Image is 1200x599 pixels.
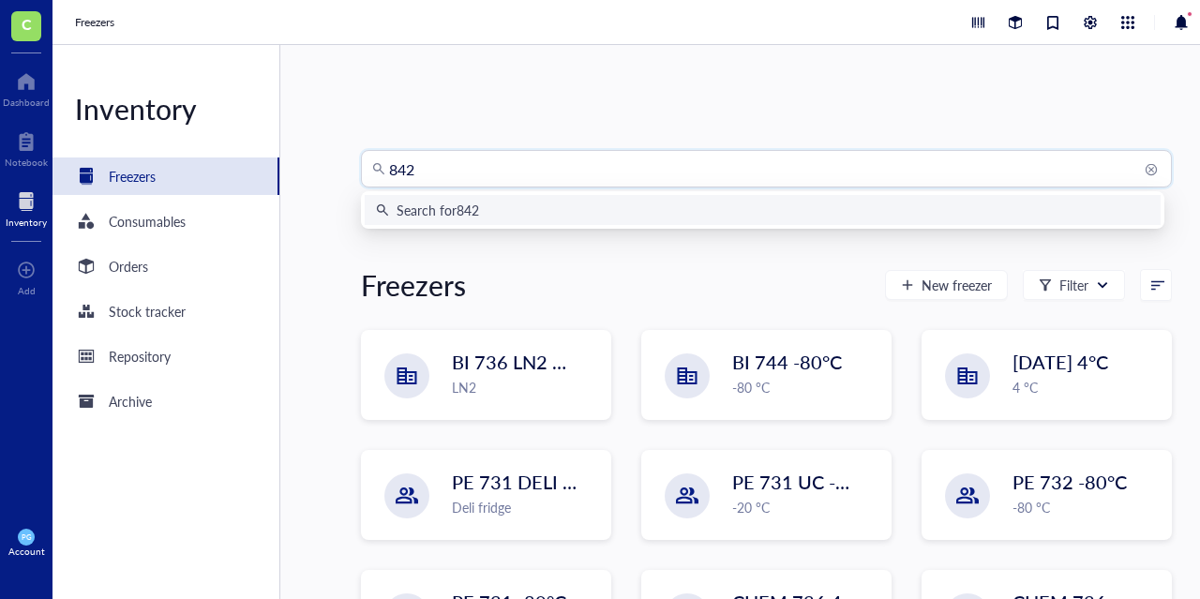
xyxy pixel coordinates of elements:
[885,270,1008,300] button: New freezer
[52,292,279,330] a: Stock tracker
[361,266,466,304] div: Freezers
[452,377,599,397] div: LN2
[52,90,279,127] div: Inventory
[732,349,842,375] span: BI 744 -80°C
[109,211,186,232] div: Consumables
[397,200,479,220] div: Search for 842
[5,157,48,168] div: Notebook
[452,497,599,517] div: Deli fridge
[1012,349,1108,375] span: [DATE] 4°C
[452,469,586,495] span: PE 731 DELI 4C
[732,497,879,517] div: -20 °C
[452,349,600,375] span: BI 736 LN2 Chest
[922,277,992,292] span: New freezer
[75,13,118,32] a: Freezers
[8,546,45,557] div: Account
[22,532,31,541] span: PG
[1059,275,1088,295] div: Filter
[52,382,279,420] a: Archive
[109,346,171,367] div: Repository
[6,187,47,228] a: Inventory
[22,12,32,36] span: C
[1012,377,1160,397] div: 4 °C
[732,469,877,495] span: PE 731 UC -20°C
[109,301,186,322] div: Stock tracker
[3,67,50,108] a: Dashboard
[52,337,279,375] a: Repository
[1012,497,1160,517] div: -80 °C
[52,202,279,240] a: Consumables
[52,247,279,285] a: Orders
[1012,469,1127,495] span: PE 732 -80°C
[109,256,148,277] div: Orders
[6,217,47,228] div: Inventory
[5,127,48,168] a: Notebook
[18,285,36,296] div: Add
[109,391,152,412] div: Archive
[732,377,879,397] div: -80 °C
[109,166,156,187] div: Freezers
[3,97,50,108] div: Dashboard
[52,157,279,195] a: Freezers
